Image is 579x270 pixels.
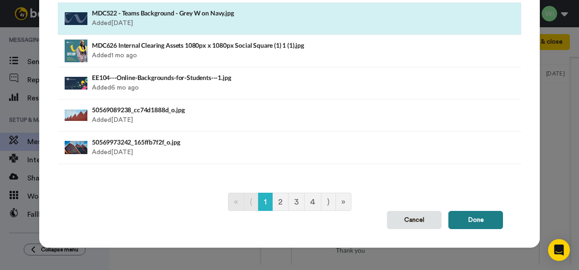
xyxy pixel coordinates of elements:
[92,106,398,113] h4: 50569089238_cc74d1888d_o.jpg
[92,42,398,49] h4: MDC626 Internal Clearing Assets 1080px x 1080px Social Square (1) 1 (1).jpg
[244,193,259,211] a: Go to previous page
[387,211,442,229] button: Cancel
[92,104,398,127] div: Added [DATE]
[272,193,289,211] a: Go to page number 2
[228,193,244,211] a: Go to first page
[288,193,305,211] a: Go to page number 3
[92,139,398,145] h4: 50569973242_165ffb7f2f_o.jpg
[321,193,336,211] a: Go to next page
[92,136,398,159] div: Added [DATE]
[304,193,321,211] a: Go to page number 4
[92,10,398,16] h4: MDC522 - Teams Background - Grey W on Navy.jpg
[258,193,273,211] a: Go to page number 1
[92,72,398,95] div: Added 6 mo ago
[448,211,503,229] button: Done
[92,40,398,62] div: Added 1 mo ago
[92,7,398,30] div: Added [DATE]
[548,239,570,261] div: Open Intercom Messenger
[335,193,351,211] a: Go to last page
[92,74,398,81] h4: EE104---Online-Backgrounds-for-Students---1.jpg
